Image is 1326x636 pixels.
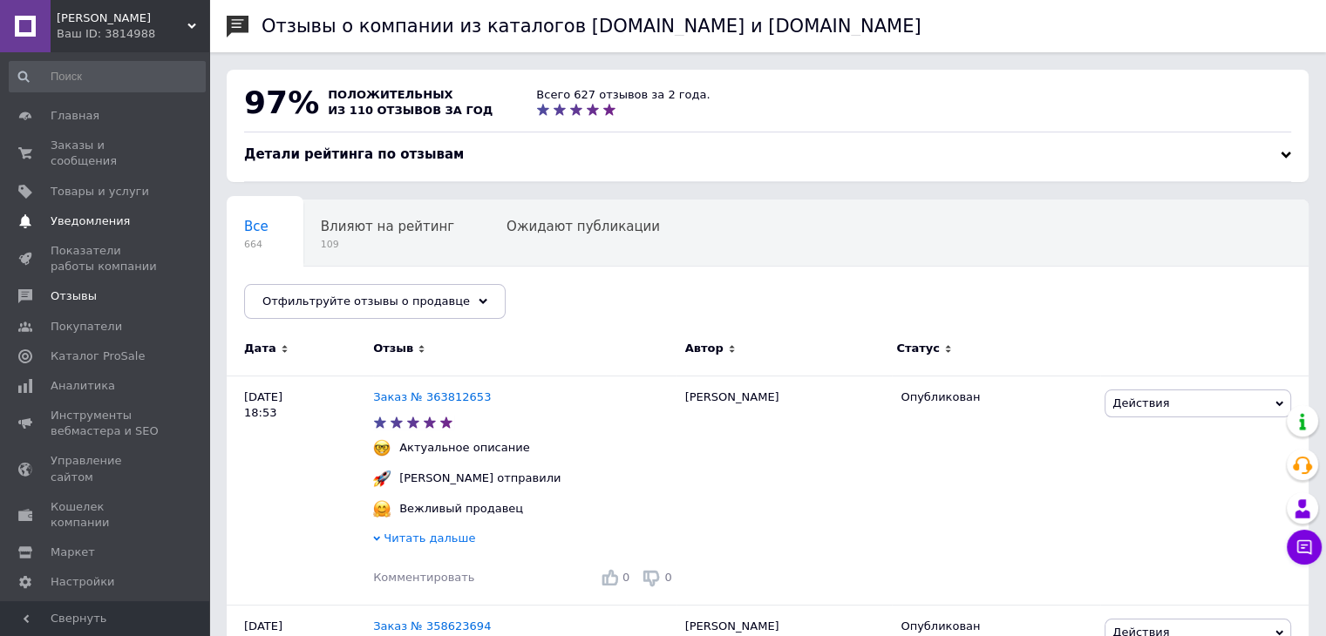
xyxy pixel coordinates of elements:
[677,376,893,605] div: [PERSON_NAME]
[373,470,391,487] img: :rocket:
[896,341,940,356] span: Статус
[373,531,677,551] div: Читать дальше
[622,571,629,584] span: 0
[227,267,468,333] div: Опубликованы без комментария
[901,389,1091,405] div: Опубликован
[1287,530,1322,565] button: Чат с покупателем
[373,341,413,356] span: Отзыв
[244,145,1291,164] div: Детали рейтинга по отзывам
[536,87,710,103] div: Всего 627 отзывов за 2 года.
[328,104,493,117] span: из 110 отзывов за год
[244,219,269,234] span: Все
[262,294,470,308] span: Отфильтруйте отзывы о продавце
[51,184,149,200] span: Товары и услуги
[227,376,373,605] div: [DATE] 18:53
[51,319,122,335] span: Покупатели
[373,619,491,633] a: Заказ № 358623694
[1112,396,1169,409] span: Действия
[51,499,161,531] span: Кошелек компании
[373,439,391,457] img: :nerd_face:
[244,85,319,120] span: 97%
[373,500,391,518] img: :hugging_face:
[51,378,115,394] span: Аналитика
[395,440,534,456] div: Актуальное описание
[373,571,474,584] span: Комментировать
[51,574,114,590] span: Настройки
[384,531,475,545] span: Читать дальше
[664,571,671,584] span: 0
[901,619,1091,634] div: Опубликован
[321,219,454,234] span: Влияют на рейтинг
[51,545,95,560] span: Маркет
[51,408,161,439] span: Инструменты вебмастера и SEO
[373,570,474,585] div: Комментировать
[328,88,452,101] span: положительных
[244,238,269,251] span: 664
[51,453,161,484] span: Управление сайтом
[57,10,187,26] span: Dom Gadget
[51,348,145,364] span: Каталог ProSale
[57,26,209,42] div: Ваш ID: 3814988
[244,285,433,301] span: Опубликованы без комме...
[321,238,454,251] span: 109
[507,219,660,234] span: Ожидают публикации
[51,138,161,169] span: Заказы и сообщения
[373,390,491,403] a: Заказ № 363812653
[395,501,527,517] div: Вежливый продавец
[51,288,97,304] span: Отзывы
[685,341,724,356] span: Автор
[244,146,464,162] span: Детали рейтинга по отзывам
[9,61,206,92] input: Поиск
[51,108,99,124] span: Главная
[244,341,276,356] span: Дата
[262,16,921,37] h1: Отзывы о компании из каталогов [DOMAIN_NAME] и [DOMAIN_NAME]
[51,243,161,274] span: Показатели работы компании
[395,470,565,486] div: [PERSON_NAME] отправили
[51,213,130,229] span: Уведомления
